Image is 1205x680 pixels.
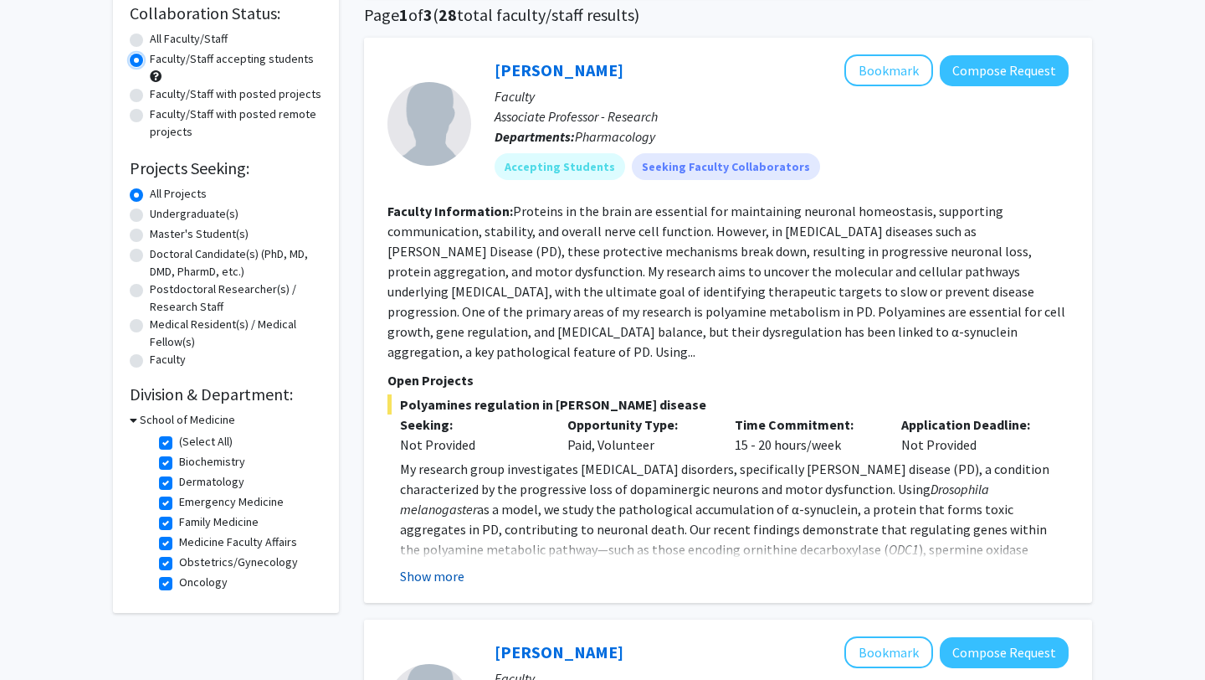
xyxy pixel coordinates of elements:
[150,30,228,48] label: All Faculty/Staff
[179,493,284,511] label: Emergency Medicine
[179,533,297,551] label: Medicine Faculty Affairs
[400,435,542,455] div: Not Provided
[13,605,71,667] iframe: Chat
[179,453,245,471] label: Biochemistry
[423,4,433,25] span: 3
[495,59,623,80] a: [PERSON_NAME]
[901,415,1043,435] p: Application Deadline:
[179,513,259,531] label: Family Medicine
[150,85,321,103] label: Faculty/Staff with posted projects
[150,185,207,203] label: All Projects
[844,636,933,668] button: Add Kang Chen to Bookmarks
[575,128,655,145] span: Pharmacology
[150,225,249,243] label: Master's Student(s)
[150,50,314,68] label: Faculty/Staff accepting students
[399,4,408,25] span: 1
[735,415,877,435] p: Time Commitment:
[387,203,1065,360] fg-read-more: Proteins in the brain are essential for maintaining neuronal homeostasis, supporting communicatio...
[400,566,464,586] button: Show more
[889,541,919,558] em: ODC1
[150,281,322,316] label: Postdoctoral Researcher(s) / Research Staff
[387,370,1069,390] p: Open Projects
[150,106,322,141] label: Faculty/Staff with posted remote projects
[889,415,1056,455] div: Not Provided
[400,415,542,435] p: Seeking:
[722,415,890,455] div: 15 - 20 hours/week
[844,54,933,86] button: Add Wei-Ling Tsou to Bookmarks
[150,205,238,223] label: Undergraduate(s)
[150,351,186,368] label: Faculty
[387,394,1069,415] span: Polyamines regulation in [PERSON_NAME] disease
[364,5,1092,25] h1: Page of ( total faculty/staff results)
[495,106,1069,126] p: Associate Professor - Research
[555,415,722,455] div: Paid, Volunteer
[495,86,1069,106] p: Faculty
[150,245,322,281] label: Doctoral Candidate(s) (PhD, MD, DMD, PharmD, etc.)
[940,637,1069,668] button: Compose Request to Kang Chen
[130,3,322,23] h2: Collaboration Status:
[179,594,318,629] label: Ophthalmology Visual Anatomical Sci
[400,459,1069,660] p: My research group investigates [MEDICAL_DATA] disorders, specifically [PERSON_NAME] disease (PD),...
[495,153,625,180] mat-chip: Accepting Students
[495,641,623,662] a: [PERSON_NAME]
[387,203,513,219] b: Faculty Information:
[130,158,322,178] h2: Projects Seeking:
[495,128,575,145] b: Departments:
[179,433,233,451] label: (Select All)
[179,473,244,491] label: Dermatology
[940,55,1069,86] button: Compose Request to Wei-Ling Tsou
[150,316,322,351] label: Medical Resident(s) / Medical Fellow(s)
[130,384,322,404] h2: Division & Department:
[632,153,820,180] mat-chip: Seeking Faculty Collaborators
[567,415,710,435] p: Opportunity Type:
[438,4,457,25] span: 28
[179,554,298,571] label: Obstetrics/Gynecology
[179,574,228,591] label: Oncology
[140,411,235,429] h3: School of Medicine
